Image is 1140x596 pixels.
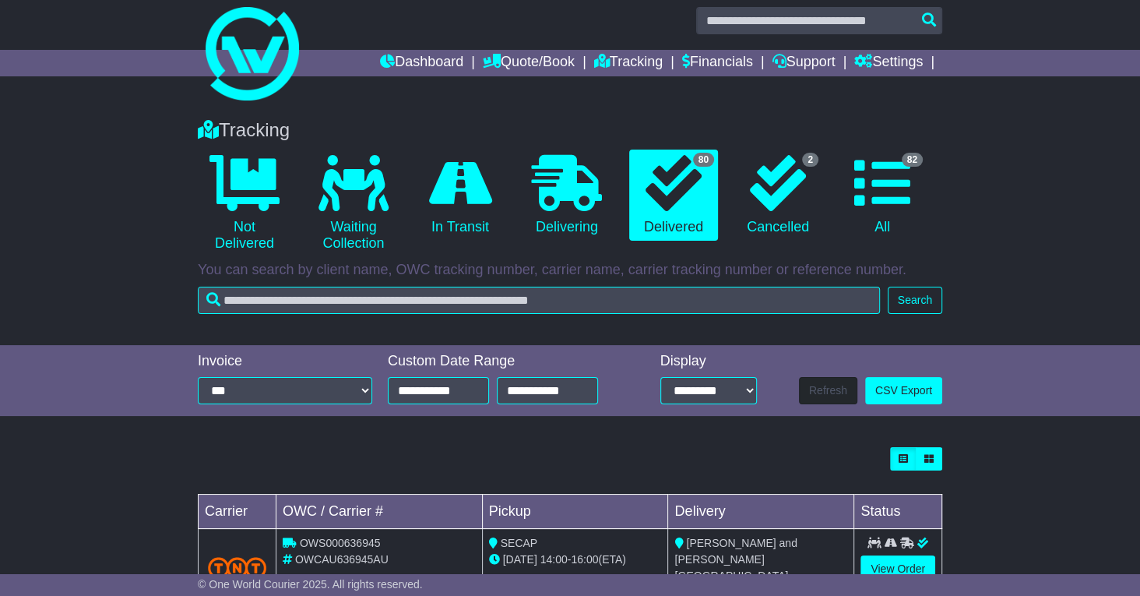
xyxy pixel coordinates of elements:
span: 2 [802,153,818,167]
div: - (ETA) [489,552,662,568]
span: 16:00 [571,553,598,566]
span: 80 [693,153,714,167]
span: OWS000636945 [300,537,381,549]
a: Delivering [520,150,614,242]
a: In Transit [416,150,505,242]
p: You can search by client name, OWC tracking number, carrier name, carrier tracking number or refe... [198,262,942,279]
a: Not Delivered [198,150,291,258]
td: Pickup [482,495,668,529]
span: [PERSON_NAME] and [PERSON_NAME] [GEOGRAPHIC_DATA] [674,537,797,582]
a: CSV Export [865,377,942,404]
td: OWC / Carrier # [276,495,483,529]
span: [DATE] [503,553,537,566]
img: TNT_Domestic.png [208,557,266,578]
td: Delivery [668,495,854,529]
div: Display [660,353,757,370]
a: Support [772,50,836,76]
button: Search [888,287,942,314]
a: Quote/Book [483,50,575,76]
a: Tracking [594,50,663,76]
a: Waiting Collection [307,150,400,258]
a: 82 All [838,150,927,242]
div: Custom Date Range [388,353,625,370]
span: SECAP [501,537,537,549]
a: 2 Cancelled [734,150,822,242]
td: Status [854,495,942,529]
a: Financials [682,50,753,76]
div: Invoice [198,353,372,370]
span: 14:00 [540,553,568,566]
span: 82 [902,153,923,167]
span: © One World Courier 2025. All rights reserved. [198,578,423,591]
a: View Order [860,555,935,583]
a: Settings [854,50,923,76]
a: 80 Delivered [629,150,718,242]
a: Dashboard [380,50,463,76]
button: Refresh [799,377,857,404]
div: Tracking [190,119,950,142]
td: Carrier [199,495,276,529]
span: OWCAU636945AU [295,553,389,566]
